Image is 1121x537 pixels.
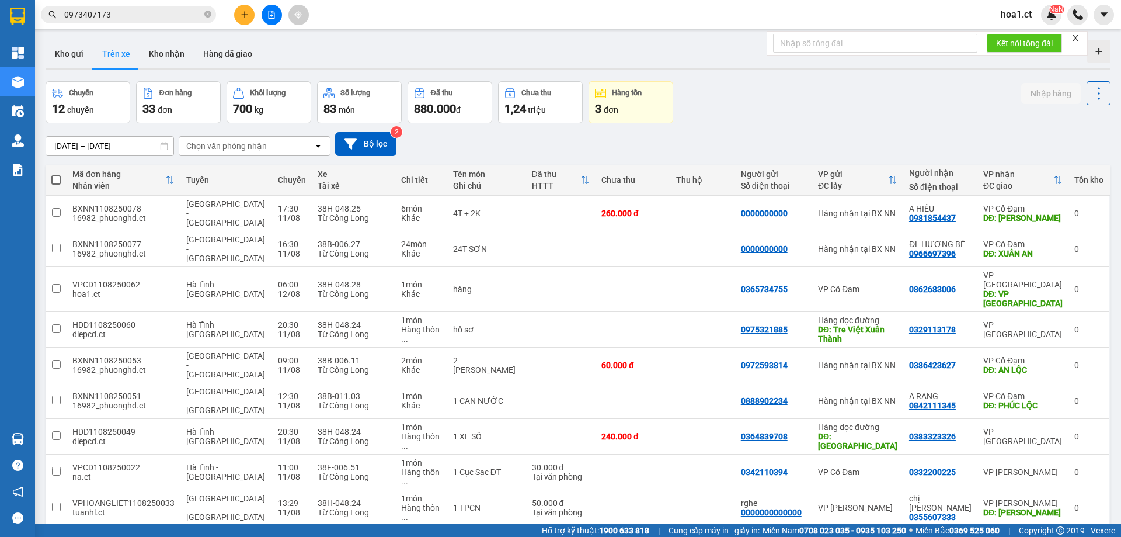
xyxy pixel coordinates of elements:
[278,365,306,375] div: 11/08
[278,320,306,330] div: 20:30
[741,285,788,294] div: 0365734755
[453,325,520,334] div: hồ sơ
[453,467,520,477] div: 1 Cục Sạc ĐT
[669,524,760,537] span: Cung cấp máy in - giấy in:
[52,102,65,116] span: 12
[46,137,173,155] input: Select a date range.
[278,213,306,223] div: 11/08
[318,280,389,289] div: 38H-048.28
[431,89,452,97] div: Đã thu
[818,169,888,179] div: VP gửi
[72,463,175,472] div: VPCD1108250022
[763,524,906,537] span: Miền Nam
[318,289,389,299] div: Từ Công Long
[983,356,1063,365] div: VP Cổ Đạm
[542,524,649,537] span: Hỗ trợ kỹ thuật:
[741,432,788,441] div: 0364839708
[401,365,441,375] div: Khác
[12,134,24,147] img: warehouse-icon
[278,463,306,472] div: 11:00
[526,165,596,196] th: Toggle SortBy
[532,169,580,179] div: Đã thu
[278,175,306,185] div: Chuyến
[46,40,93,68] button: Kho gửi
[401,467,441,486] div: Hàng thông thường
[818,432,897,451] div: DĐ: Hậu Lộc
[72,392,175,401] div: BXNN1108250051
[136,81,221,123] button: Đơn hàng33đơn
[186,387,265,415] span: [GEOGRAPHIC_DATA] - [GEOGRAPHIC_DATA]
[1073,9,1083,20] img: phone-icon
[604,105,618,115] span: đơn
[72,498,175,508] div: VPHOANGLIET1108250033
[453,285,520,294] div: hàng
[278,401,306,410] div: 11/08
[996,37,1053,50] span: Kết nối tổng đài
[601,361,665,370] div: 60.000 đ
[69,89,93,97] div: Chuyến
[818,422,897,432] div: Hàng dọc đường
[401,477,408,486] span: ...
[818,396,897,406] div: Hàng nhận tại BX NN
[10,8,25,25] img: logo-vxr
[773,34,977,53] input: Nhập số tổng đài
[601,175,665,185] div: Chưa thu
[64,8,202,21] input: Tìm tên, số ĐT hoặc mã đơn
[186,199,265,227] span: [GEOGRAPHIC_DATA] - [GEOGRAPHIC_DATA]
[318,427,389,436] div: 38H-048.24
[186,280,265,299] span: Hà Tĩnh - [GEOGRAPHIC_DATA]
[317,81,402,123] button: Số lượng83món
[204,9,211,20] span: close-circle
[456,105,461,115] span: đ
[676,175,729,185] div: Thu hộ
[318,320,389,330] div: 38H-048.24
[93,40,140,68] button: Trên xe
[741,396,788,406] div: 0888902234
[983,401,1063,410] div: DĐ: PHÚC LỘC
[67,165,180,196] th: Toggle SortBy
[278,249,306,258] div: 11/08
[983,169,1053,179] div: VP nhận
[186,140,267,152] div: Chọn văn phòng nhận
[915,524,1000,537] span: Miền Bắc
[909,361,956,370] div: 0386423627
[909,213,956,223] div: 0981854437
[46,81,130,123] button: Chuyến12chuyến
[983,508,1063,517] div: DĐ: hồng lĩnh
[318,463,389,472] div: 38F-006.51
[401,401,441,410] div: Khác
[453,169,520,179] div: Tên món
[401,422,441,432] div: 1 món
[72,401,175,410] div: 16982_phuonghd.ct
[186,175,266,185] div: Tuyến
[12,433,24,445] img: warehouse-icon
[909,249,956,258] div: 0966697396
[48,11,57,19] span: search
[278,280,306,289] div: 06:00
[612,89,642,97] div: Hàng tồn
[977,165,1068,196] th: Toggle SortBy
[288,5,309,25] button: aim
[818,325,897,344] div: DĐ: Tre Việt Xuân Thành
[12,105,24,117] img: warehouse-icon
[318,181,389,190] div: Tài xế
[186,320,265,339] span: Hà Tĩnh - [GEOGRAPHIC_DATA]
[72,508,175,517] div: tuanhl.ct
[72,320,175,330] div: HDD1108250060
[741,244,788,254] div: 0000000000
[1008,524,1010,537] span: |
[1074,209,1103,218] div: 0
[401,175,441,185] div: Chi tiết
[818,467,897,477] div: VP Cổ Đạm
[1074,244,1103,254] div: 0
[983,467,1063,477] div: VP [PERSON_NAME]
[159,89,192,97] div: Đơn hàng
[401,325,441,344] div: Hàng thông thường
[741,169,806,179] div: Người gửi
[741,498,806,508] div: rghe
[278,204,306,213] div: 17:30
[186,351,265,379] span: [GEOGRAPHIC_DATA] - [GEOGRAPHIC_DATA]
[453,396,520,406] div: 1 CAN NƯỚC
[278,427,306,436] div: 20:30
[799,526,906,535] strong: 0708 023 035 - 0935 103 250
